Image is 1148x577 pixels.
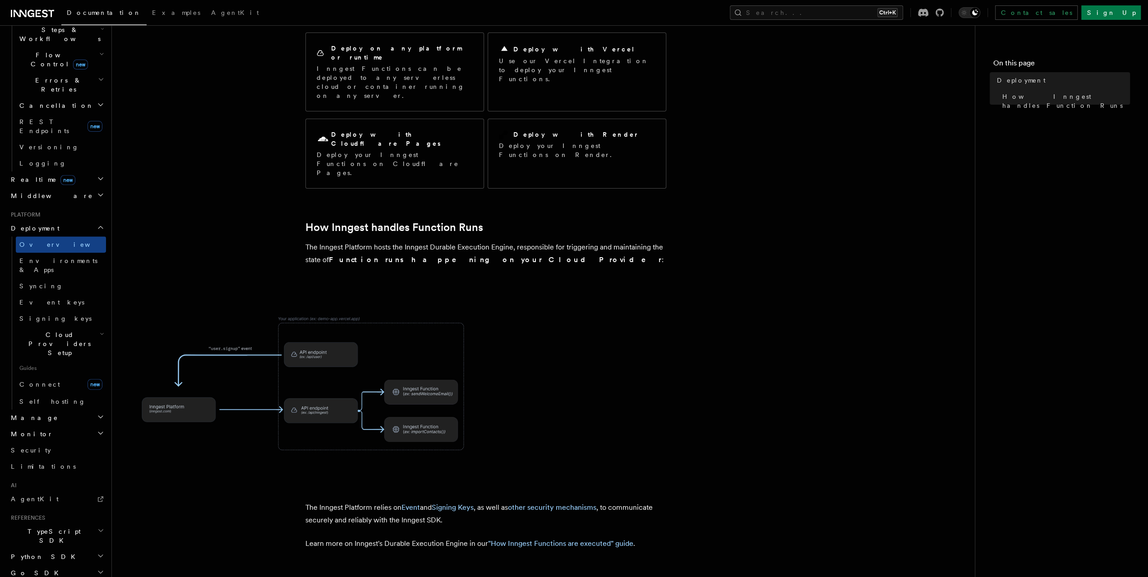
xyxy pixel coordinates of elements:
[7,549,106,565] button: Python SDK
[1081,5,1141,20] a: Sign Up
[11,463,76,470] span: Limitations
[16,361,106,375] span: Guides
[211,9,259,16] span: AgentKit
[7,527,97,545] span: TypeScript SDK
[513,45,635,54] h2: Deploy with Vercel
[16,51,99,69] span: Flow Control
[305,501,666,526] p: The Inngest Platform relies on and , as well as , to communicate securely and reliably with the I...
[488,32,666,111] a: Deploy with VercelUse our Vercel Integration to deploy your Inngest Functions.
[19,398,86,405] span: Self hosting
[7,211,41,218] span: Platform
[16,294,106,310] a: Event keys
[993,72,1130,88] a: Deployment
[7,458,106,475] a: Limitations
[67,9,141,16] span: Documentation
[488,119,666,189] a: Deploy with RenderDeploy your Inngest Functions on Render.
[206,3,264,24] a: AgentKit
[19,282,63,290] span: Syncing
[7,224,60,233] span: Deployment
[19,315,92,322] span: Signing keys
[329,255,662,264] strong: Function runs happening on your Cloud Provider
[16,393,106,410] a: Self hosting
[7,175,75,184] span: Realtime
[995,5,1078,20] a: Contact sales
[7,491,106,507] a: AgentKit
[11,447,51,454] span: Security
[88,121,102,132] span: new
[7,442,106,458] a: Security
[16,97,106,114] button: Cancellation
[7,188,106,204] button: Middleware
[16,22,106,47] button: Steps & Workflows
[73,60,88,69] span: new
[16,76,98,94] span: Errors & Retries
[432,503,474,512] a: Signing Keys
[317,133,329,146] svg: Cloudflare
[305,119,484,189] a: Deploy with Cloudflare PagesDeploy your Inngest Functions on Cloudflare Pages.
[152,9,200,16] span: Examples
[317,64,473,100] p: Inngest Functions can be deployed to any serverless cloud or container running on any server.
[7,514,45,522] span: References
[16,101,94,110] span: Cancellation
[60,175,75,185] span: new
[61,3,147,25] a: Documentation
[488,539,633,548] a: "How Inngest Functions are executed" guide
[19,143,79,151] span: Versioning
[7,523,106,549] button: TypeScript SDK
[16,330,100,357] span: Cloud Providers Setup
[993,58,1130,72] h4: On this page
[317,150,473,177] p: Deploy your Inngest Functions on Cloudflare Pages.
[16,253,106,278] a: Environments & Apps
[16,114,106,139] a: REST Endpointsnew
[305,537,666,550] p: Learn more on Inngest's Durable Execution Engine in our .
[19,160,66,167] span: Logging
[11,495,59,503] span: AgentKit
[7,5,106,171] div: Inngest Functions
[7,552,81,561] span: Python SDK
[508,503,596,512] a: other security mechanisms
[7,171,106,188] button: Realtimenew
[513,130,639,139] h2: Deploy with Render
[499,141,655,159] p: Deploy your Inngest Functions on Render.
[16,139,106,155] a: Versioning
[999,88,1130,114] a: How Inngest handles Function Runs
[730,5,903,20] button: Search...Ctrl+K
[16,278,106,294] a: Syncing
[88,379,102,390] span: new
[19,118,69,134] span: REST Endpoints
[7,410,106,426] button: Manage
[126,290,487,478] img: The Inngest Platform communicates with your deployed Inngest Functions by sending requests to you...
[16,155,106,171] a: Logging
[7,236,106,410] div: Deployment
[16,25,101,43] span: Steps & Workflows
[16,236,106,253] a: Overview
[16,72,106,97] button: Errors & Retries
[19,257,97,273] span: Environments & Apps
[7,429,53,439] span: Monitor
[331,44,473,62] h2: Deploy on any platform or runtime
[305,241,666,266] p: The Inngest Platform hosts the Inngest Durable Execution Engine, responsible for triggering and m...
[7,482,17,489] span: AI
[147,3,206,24] a: Examples
[997,76,1046,85] span: Deployment
[19,241,112,248] span: Overview
[305,32,484,111] a: Deploy on any platform or runtimeInngest Functions can be deployed to any serverless cloud or con...
[16,310,106,327] a: Signing keys
[7,191,93,200] span: Middleware
[19,381,60,388] span: Connect
[331,130,473,148] h2: Deploy with Cloudflare Pages
[7,220,106,236] button: Deployment
[16,375,106,393] a: Connectnew
[877,8,898,17] kbd: Ctrl+K
[16,327,106,361] button: Cloud Providers Setup
[7,413,58,422] span: Manage
[16,47,106,72] button: Flow Controlnew
[7,426,106,442] button: Monitor
[401,503,420,512] a: Event
[19,299,84,306] span: Event keys
[499,56,655,83] p: Use our Vercel Integration to deploy your Inngest Functions.
[959,7,980,18] button: Toggle dark mode
[1002,92,1130,110] span: How Inngest handles Function Runs
[305,221,483,234] a: How Inngest handles Function Runs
